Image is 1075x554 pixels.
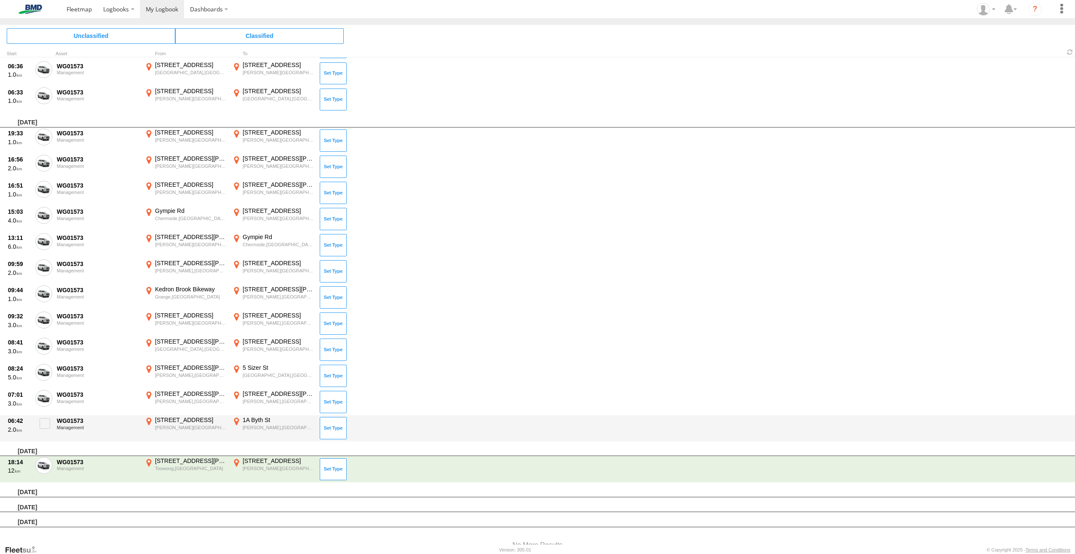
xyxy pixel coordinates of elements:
[143,457,227,481] label: Click to View Event Location
[320,260,347,282] button: Click to Set
[320,391,347,413] button: Click to Set
[243,390,314,398] div: [STREET_ADDRESS][PERSON_NAME]
[57,268,139,273] div: Management
[143,207,227,231] label: Click to View Event Location
[7,28,175,43] span: Click to view Unclassified Trips
[231,312,315,336] label: Click to View Event Location
[1026,547,1070,552] a: Terms and Conditions
[57,347,139,352] div: Management
[57,425,139,430] div: Management
[320,62,347,84] button: Click to Set
[8,89,31,96] div: 06:33
[155,129,226,136] div: [STREET_ADDRESS]
[231,61,315,86] label: Click to View Event Location
[231,259,315,284] label: Click to View Event Location
[243,372,314,378] div: [GEOGRAPHIC_DATA],[GEOGRAPHIC_DATA]
[8,312,31,320] div: 09:32
[8,295,31,303] div: 1.0
[243,181,314,188] div: [STREET_ADDRESS][PERSON_NAME]
[974,3,998,16] div: Kristin Panchetti
[56,52,140,56] div: Asset
[8,129,31,137] div: 19:33
[8,260,31,268] div: 09:59
[155,163,226,169] div: [PERSON_NAME][GEOGRAPHIC_DATA],[GEOGRAPHIC_DATA]
[57,242,139,247] div: Management
[231,338,315,362] label: Click to View Event Location
[143,390,227,414] label: Click to View Event Location
[320,129,347,151] button: Click to Set
[8,243,31,250] div: 6.0
[57,417,139,425] div: WG01573
[8,417,31,425] div: 06:42
[8,391,31,398] div: 07:01
[57,208,139,215] div: WG01573
[57,294,139,299] div: Management
[231,129,315,153] label: Click to View Event Location
[8,426,31,433] div: 2.0
[8,286,31,294] div: 09:44
[155,96,226,102] div: [PERSON_NAME][GEOGRAPHIC_DATA],[GEOGRAPHIC_DATA]
[155,189,226,195] div: [PERSON_NAME][GEOGRAPHIC_DATA],[GEOGRAPHIC_DATA]
[57,373,139,378] div: Management
[231,155,315,179] label: Click to View Event Location
[57,62,139,70] div: WG01573
[320,234,347,256] button: Click to Set
[987,547,1070,552] div: © Copyright 2025 -
[8,217,31,224] div: 4.0
[175,28,344,43] span: Click to view Classified Trips
[57,312,139,320] div: WG01573
[57,320,139,325] div: Management
[155,215,226,221] div: Chermside,[GEOGRAPHIC_DATA]
[320,312,347,334] button: Click to Set
[57,89,139,96] div: WG01573
[243,346,314,352] div: [PERSON_NAME][GEOGRAPHIC_DATA],[GEOGRAPHIC_DATA]
[499,547,531,552] div: Version: 305.01
[320,156,347,177] button: Click to Set
[243,87,314,95] div: [STREET_ADDRESS]
[155,457,226,465] div: [STREET_ADDRESS][PERSON_NAME]
[231,364,315,388] label: Click to View Event Location
[8,5,52,14] img: bmd-logo.svg
[1065,48,1075,56] span: Refresh
[8,62,31,70] div: 06:36
[243,320,314,326] div: [PERSON_NAME],[GEOGRAPHIC_DATA]
[243,242,314,247] div: Chermside,[GEOGRAPHIC_DATA]
[57,234,139,242] div: WG01573
[8,374,31,381] div: 5.0
[243,137,314,143] div: [PERSON_NAME][GEOGRAPHIC_DATA],[GEOGRAPHIC_DATA]
[243,129,314,136] div: [STREET_ADDRESS]
[155,137,226,143] div: [PERSON_NAME][GEOGRAPHIC_DATA],[GEOGRAPHIC_DATA]
[231,390,315,414] label: Click to View Event Location
[155,294,226,300] div: Grange,[GEOGRAPHIC_DATA]
[243,294,314,300] div: [PERSON_NAME],[GEOGRAPHIC_DATA]
[243,268,314,274] div: [PERSON_NAME][GEOGRAPHIC_DATA],[GEOGRAPHIC_DATA]
[243,155,314,162] div: [STREET_ADDRESS][PERSON_NAME]
[57,466,139,471] div: Management
[243,416,314,424] div: 1A Byth St
[243,259,314,267] div: [STREET_ADDRESS]
[8,191,31,198] div: 1.0
[8,321,31,329] div: 3.0
[155,268,226,274] div: [PERSON_NAME],[GEOGRAPHIC_DATA]
[57,391,139,398] div: WG01573
[57,339,139,346] div: WG01573
[155,87,226,95] div: [STREET_ADDRESS]
[320,458,347,480] button: Click to Set
[143,181,227,205] label: Click to View Event Location
[57,190,139,195] div: Management
[320,286,347,308] button: Click to Set
[231,52,315,56] div: To
[155,320,226,326] div: [PERSON_NAME][GEOGRAPHIC_DATA],[GEOGRAPHIC_DATA]
[155,338,226,345] div: [STREET_ADDRESS][PERSON_NAME]
[231,181,315,205] label: Click to View Event Location
[155,242,226,247] div: [PERSON_NAME][GEOGRAPHIC_DATA],[GEOGRAPHIC_DATA]
[143,416,227,441] label: Click to View Event Location
[143,87,227,112] label: Click to View Event Location
[8,347,31,355] div: 3.0
[155,346,226,352] div: [GEOGRAPHIC_DATA],[GEOGRAPHIC_DATA]
[143,233,227,258] label: Click to View Event Location
[155,465,226,471] div: Toowong,[GEOGRAPHIC_DATA]
[8,138,31,146] div: 1.0
[155,155,226,162] div: [STREET_ADDRESS][PERSON_NAME]
[155,390,226,398] div: [STREET_ADDRESS][PERSON_NAME]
